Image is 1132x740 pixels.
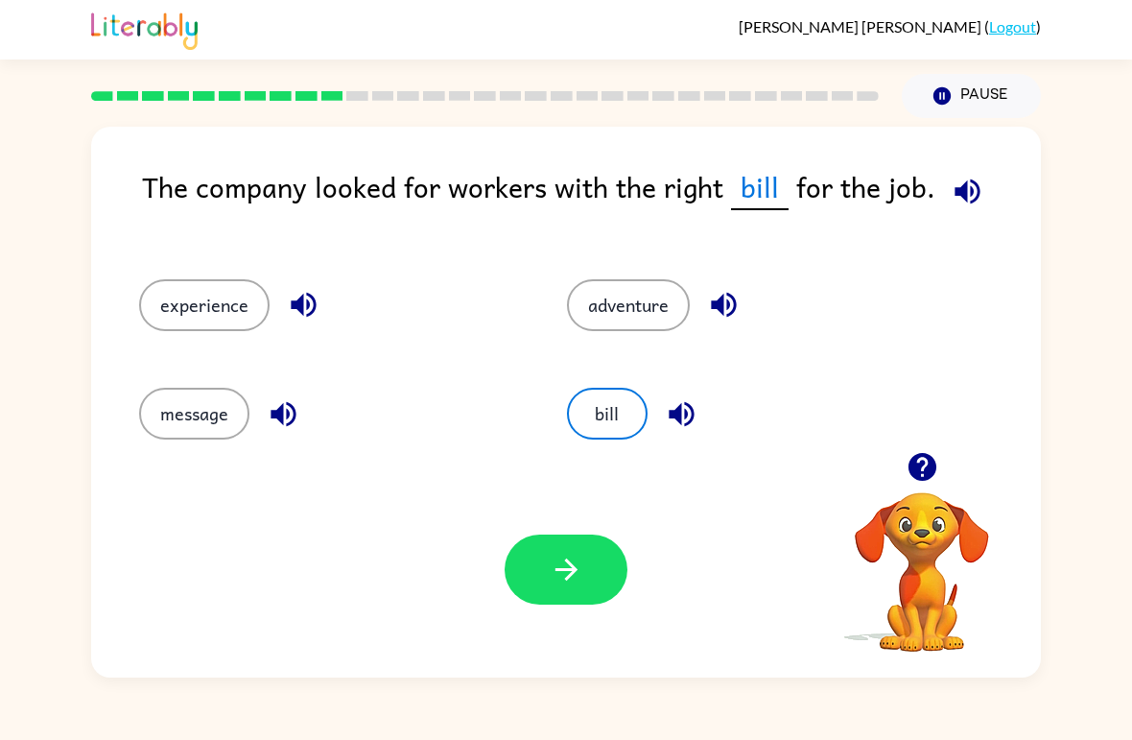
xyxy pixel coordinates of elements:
[139,388,249,440] button: message
[989,17,1036,36] a: Logout
[739,17,1041,36] div: ( )
[902,74,1041,118] button: Pause
[567,388,648,440] button: bill
[139,279,270,331] button: experience
[826,463,1018,655] video: Your browser must support playing .mp4 files to use Literably. Please try using another browser.
[731,165,789,210] span: bill
[567,279,690,331] button: adventure
[739,17,984,36] span: [PERSON_NAME] [PERSON_NAME]
[142,165,1041,241] div: The company looked for workers with the right for the job.
[91,8,198,50] img: Literably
